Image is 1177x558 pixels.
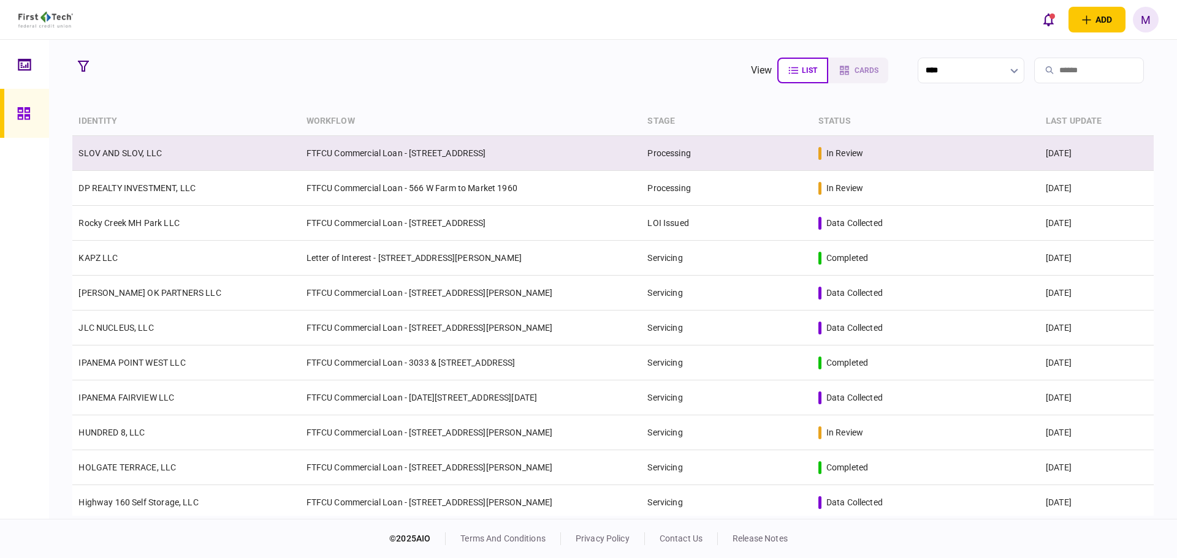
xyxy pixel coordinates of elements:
a: Rocky Creek MH Park LLC [78,218,179,228]
td: FTFCU Commercial Loan - [STREET_ADDRESS] [300,206,642,241]
td: FTFCU Commercial Loan - [STREET_ADDRESS][PERSON_NAME] [300,415,642,450]
div: completed [826,461,868,473]
th: workflow [300,107,642,136]
button: open notifications list [1035,7,1061,32]
td: FTFCU Commercial Loan - [STREET_ADDRESS][PERSON_NAME] [300,311,642,345]
button: M [1133,7,1159,32]
td: Servicing [641,450,812,485]
a: JLC NUCLEUS, LLC [78,323,153,333]
span: list [802,66,817,75]
a: privacy policy [576,533,630,543]
td: [DATE] [1040,345,1154,380]
td: FTFCU Commercial Loan - [STREET_ADDRESS][PERSON_NAME] [300,276,642,311]
td: [DATE] [1040,276,1154,311]
div: in review [826,182,863,194]
td: [DATE] [1040,206,1154,241]
td: FTFCU Commercial Loan - [DATE][STREET_ADDRESS][DATE] [300,380,642,415]
a: Highway 160 Self Storage, LLC [78,497,198,507]
th: status [812,107,1040,136]
td: Processing [641,171,812,206]
button: cards [828,58,888,83]
td: Servicing [641,485,812,520]
td: FTFCU Commercial Loan - 3033 & [STREET_ADDRESS] [300,345,642,380]
div: in review [826,426,863,439]
div: data collected [826,217,883,229]
span: cards [855,66,878,75]
td: FTFCU Commercial Loan - [STREET_ADDRESS][PERSON_NAME] [300,450,642,485]
td: FTFCU Commercial Loan - 566 W Farm to Market 1960 [300,171,642,206]
a: IPANEMA POINT WEST LLC [78,358,185,368]
img: client company logo [18,12,73,28]
td: Servicing [641,311,812,345]
div: data collected [826,287,883,299]
div: © 2025 AIO [389,532,446,545]
td: Servicing [641,415,812,450]
div: completed [826,252,868,264]
td: Servicing [641,345,812,380]
a: release notes [733,533,788,543]
td: [DATE] [1040,171,1154,206]
button: open adding identity options [1068,7,1126,32]
a: DP REALTY INVESTMENT, LLC [78,183,196,193]
div: view [751,63,772,78]
a: contact us [660,533,703,543]
td: LOI Issued [641,206,812,241]
td: [DATE] [1040,311,1154,345]
a: IPANEMA FAIRVIEW LLC [78,393,174,402]
td: [DATE] [1040,380,1154,415]
td: Servicing [641,241,812,276]
td: Letter of Interest - [STREET_ADDRESS][PERSON_NAME] [300,241,642,276]
div: completed [826,356,868,369]
td: Servicing [641,380,812,415]
td: [DATE] [1040,485,1154,520]
div: data collected [826,391,883,404]
td: Processing [641,136,812,171]
a: KAPZ LLC [78,253,118,263]
th: last update [1040,107,1154,136]
th: stage [641,107,812,136]
td: FTFCU Commercial Loan - [STREET_ADDRESS] [300,136,642,171]
a: SLOV AND SLOV, LLC [78,148,162,158]
td: [DATE] [1040,136,1154,171]
div: data collected [826,496,883,508]
td: [DATE] [1040,450,1154,485]
th: identity [72,107,300,136]
div: in review [826,147,863,159]
a: HUNDRED 8, LLC [78,428,145,437]
a: terms and conditions [460,533,546,543]
a: HOLGATE TERRACE, LLC [78,462,176,472]
td: FTFCU Commercial Loan - [STREET_ADDRESS][PERSON_NAME] [300,485,642,520]
a: [PERSON_NAME] OK PARTNERS LLC [78,288,221,298]
td: [DATE] [1040,241,1154,276]
div: data collected [826,322,883,334]
td: Servicing [641,276,812,311]
button: list [777,58,828,83]
td: [DATE] [1040,415,1154,450]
